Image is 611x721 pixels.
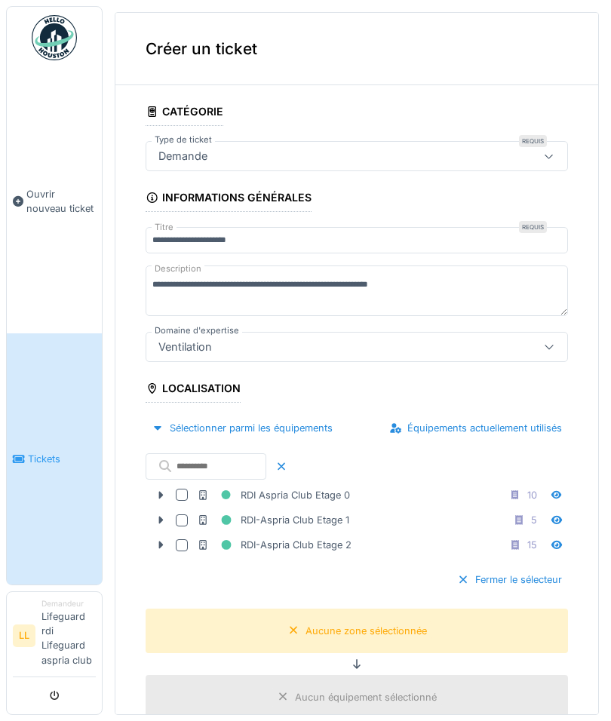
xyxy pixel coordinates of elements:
[146,377,241,403] div: Localisation
[146,418,339,438] div: Sélectionner parmi les équipements
[13,598,96,677] a: LL DemandeurLifeguard rdi Lifeguard aspria club
[197,535,352,554] div: RDI-Aspria Club Etage 2
[527,488,537,502] div: 10
[26,187,96,216] span: Ouvrir nouveau ticket
[531,513,537,527] div: 5
[41,598,96,609] div: Demandeur
[7,333,102,584] a: Tickets
[41,598,96,673] li: Lifeguard rdi Lifeguard aspria club
[519,221,547,233] div: Requis
[146,186,312,212] div: Informations générales
[146,100,223,126] div: Catégorie
[295,690,437,704] div: Aucun équipement sélectionné
[305,624,427,638] div: Aucune zone sélectionnée
[197,511,349,529] div: RDI-Aspria Club Etage 1
[451,569,568,590] div: Fermer le sélecteur
[32,15,77,60] img: Badge_color-CXgf-gQk.svg
[13,624,35,647] li: LL
[527,538,537,552] div: 15
[28,452,96,466] span: Tickets
[152,148,213,164] div: Demande
[152,133,215,146] label: Type de ticket
[115,13,598,85] div: Créer un ticket
[519,135,547,147] div: Requis
[152,221,177,234] label: Titre
[152,339,218,355] div: Ventilation
[152,324,242,337] label: Domaine d'expertise
[383,418,568,438] div: Équipements actuellement utilisés
[7,69,102,333] a: Ouvrir nouveau ticket
[197,486,350,505] div: RDI Aspria Club Etage 0
[152,259,204,278] label: Description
